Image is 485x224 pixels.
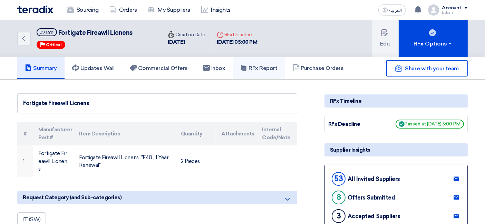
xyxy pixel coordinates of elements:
[17,6,53,13] img: Teradix logo
[25,65,57,72] h5: Summary
[405,65,459,72] span: Share with your team
[33,145,74,177] td: Fortigate Fireawll Licnens
[46,42,62,47] span: Critical
[203,65,225,72] h5: Inbox
[285,57,351,79] a: Purchase Orders
[130,65,188,72] h5: Commercial Offers
[389,8,402,13] span: العربية
[29,216,41,223] span: (SW)
[196,2,236,18] a: Insights
[122,57,195,79] a: Commercial Offers
[72,65,115,72] h5: Updates Wall
[396,120,464,129] span: Passed at [DATE] 5:00 PM
[442,11,468,14] div: Eslam
[58,29,133,37] span: Fortigate Fireawll Licnens
[104,2,142,18] a: Orders
[17,145,33,177] td: 1
[195,57,233,79] a: Inbox
[175,122,216,145] th: Quantity
[332,209,346,223] div: 3
[348,194,395,201] div: Offers Submitted
[328,120,380,128] div: RFx Deadline
[348,176,400,182] div: All Invited Suppliers
[22,216,28,223] span: IT
[348,213,400,220] div: Accepted Suppliers
[175,145,216,177] td: 2 Pieces
[442,5,462,11] div: Account
[324,94,468,108] div: RFx Timeline
[17,122,33,145] th: #
[142,2,195,18] a: My Suppliers
[332,191,346,204] div: 8
[65,57,122,79] a: Updates Wall
[217,31,258,38] div: RFx Deadline
[332,172,346,186] div: 53
[378,4,406,16] button: العربية
[23,99,291,108] div: Fortigate Fireawll Licnens
[399,20,468,57] button: RFx Options
[23,194,122,201] span: Request Category (and Sub-categories)
[168,38,205,46] div: [DATE]
[324,143,468,156] div: Supplier Insights
[74,145,175,177] td: Fortigate Fireawll Licnens "F40 , 1 Year Renewal"
[256,122,297,145] th: Internal Code/Note
[428,4,439,16] img: profile_test.png
[414,40,453,48] div: RFx Options
[168,31,205,38] div: Creation Date
[233,57,285,79] a: RFx Report
[17,57,65,79] a: Summary
[216,122,256,145] th: Attachments
[61,2,104,18] a: Sourcing
[217,38,258,46] div: [DATE] 05:00 PM
[37,28,133,37] h5: Fortigate Fireawll Licnens
[33,122,74,145] th: Manufacturer Part #
[240,65,277,72] h5: RFx Report
[293,65,344,72] h5: Purchase Orders
[372,20,399,57] button: Edit
[74,122,175,145] th: Item Description
[40,30,54,35] div: #71611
